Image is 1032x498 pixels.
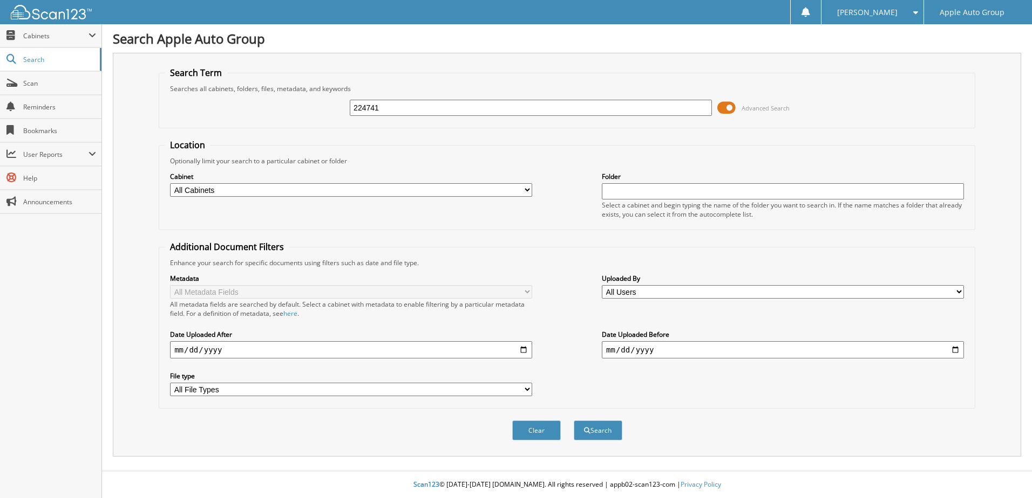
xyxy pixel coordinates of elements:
label: Date Uploaded Before [602,330,964,339]
legend: Search Term [165,67,227,79]
img: scan123-logo-white.svg [11,5,92,19]
button: Clear [512,420,561,440]
span: Help [23,174,96,183]
h1: Search Apple Auto Group [113,30,1021,47]
span: Scan123 [413,480,439,489]
label: Metadata [170,274,532,283]
div: Select a cabinet and begin typing the name of the folder you want to search in. If the name match... [602,200,964,219]
label: Uploaded By [602,274,964,283]
span: Announcements [23,197,96,206]
input: end [602,341,964,358]
label: Cabinet [170,172,532,181]
a: Privacy Policy [681,480,721,489]
span: Advanced Search [742,104,790,112]
span: Apple Auto Group [940,9,1004,16]
div: Searches all cabinets, folders, files, metadata, and keywords [165,84,969,93]
div: Optionally limit your search to a particular cabinet or folder [165,156,969,165]
input: start [170,341,532,358]
span: [PERSON_NAME] [837,9,898,16]
label: Folder [602,172,964,181]
span: User Reports [23,150,89,159]
span: Cabinets [23,31,89,40]
div: © [DATE]-[DATE] [DOMAIN_NAME]. All rights reserved | appb02-scan123-com | [102,472,1032,498]
legend: Additional Document Filters [165,241,289,253]
a: here [283,309,297,318]
legend: Location [165,139,211,151]
span: Reminders [23,102,96,112]
label: File type [170,371,532,381]
button: Search [574,420,622,440]
span: Scan [23,79,96,88]
div: Enhance your search for specific documents using filters such as date and file type. [165,258,969,267]
label: Date Uploaded After [170,330,532,339]
div: All metadata fields are searched by default. Select a cabinet with metadata to enable filtering b... [170,300,532,318]
span: Search [23,55,94,64]
span: Bookmarks [23,126,96,135]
